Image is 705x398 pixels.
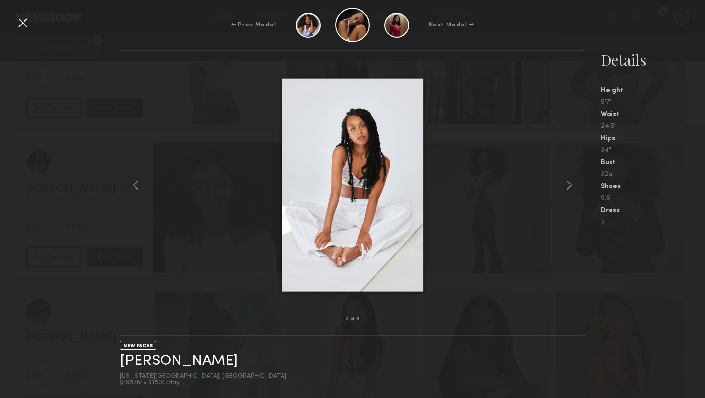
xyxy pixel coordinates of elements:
div: 4 [601,219,705,226]
div: Next Model → [429,21,474,29]
div: 9.5 [601,195,705,202]
div: Hips [601,135,705,142]
div: 5'7" [601,99,705,106]
div: 34" [601,147,705,154]
div: Waist [601,111,705,118]
div: Shoes [601,183,705,190]
div: [US_STATE][GEOGRAPHIC_DATA], [GEOGRAPHIC_DATA] [120,373,286,380]
div: 32a [601,171,705,178]
div: Height [601,87,705,94]
a: [PERSON_NAME] [120,353,238,369]
div: 24.5" [601,123,705,130]
div: Bust [601,159,705,166]
div: NEW FACES [120,341,156,350]
div: Dress [601,207,705,214]
div: $195/hr • $1500/day [120,380,286,386]
div: 2 of 6 [345,317,360,322]
div: Details [601,50,705,70]
div: ← Prev Model [231,21,276,29]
